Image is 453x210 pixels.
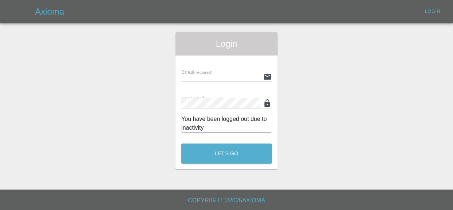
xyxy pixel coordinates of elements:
span: Password [181,96,222,102]
small: (required) [204,97,222,101]
span: Email [181,69,212,75]
a: Login [421,6,444,17]
h5: Axioma [35,6,64,18]
span: Login [181,38,272,50]
div: You have been logged out due to inactivity [181,115,272,132]
h6: Copyright © 2025 Axioma [6,195,447,206]
button: Let's Go [181,144,272,164]
small: (required) [194,70,213,75]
